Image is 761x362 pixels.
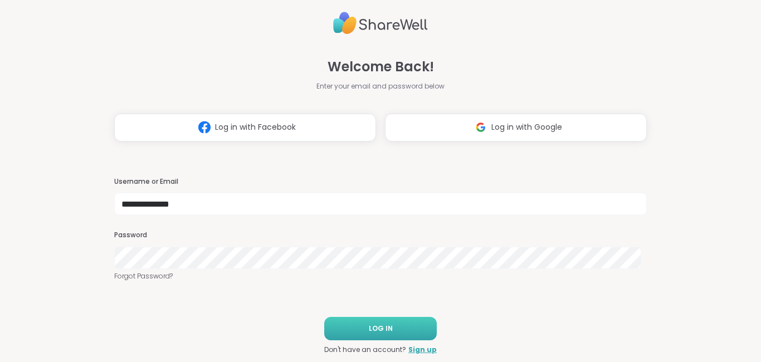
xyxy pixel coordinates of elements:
img: ShareWell Logomark [470,117,491,138]
span: Welcome Back! [328,57,434,77]
button: LOG IN [324,317,437,340]
span: Log in with Facebook [215,121,296,133]
span: Don't have an account? [324,345,406,355]
span: Enter your email and password below [316,81,445,91]
a: Sign up [408,345,437,355]
a: Forgot Password? [114,271,647,281]
button: Log in with Google [385,114,647,141]
h3: Password [114,231,647,240]
img: ShareWell Logo [333,7,428,39]
h3: Username or Email [114,177,647,187]
span: LOG IN [369,324,393,334]
button: Log in with Facebook [114,114,376,141]
img: ShareWell Logomark [194,117,215,138]
span: Log in with Google [491,121,562,133]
